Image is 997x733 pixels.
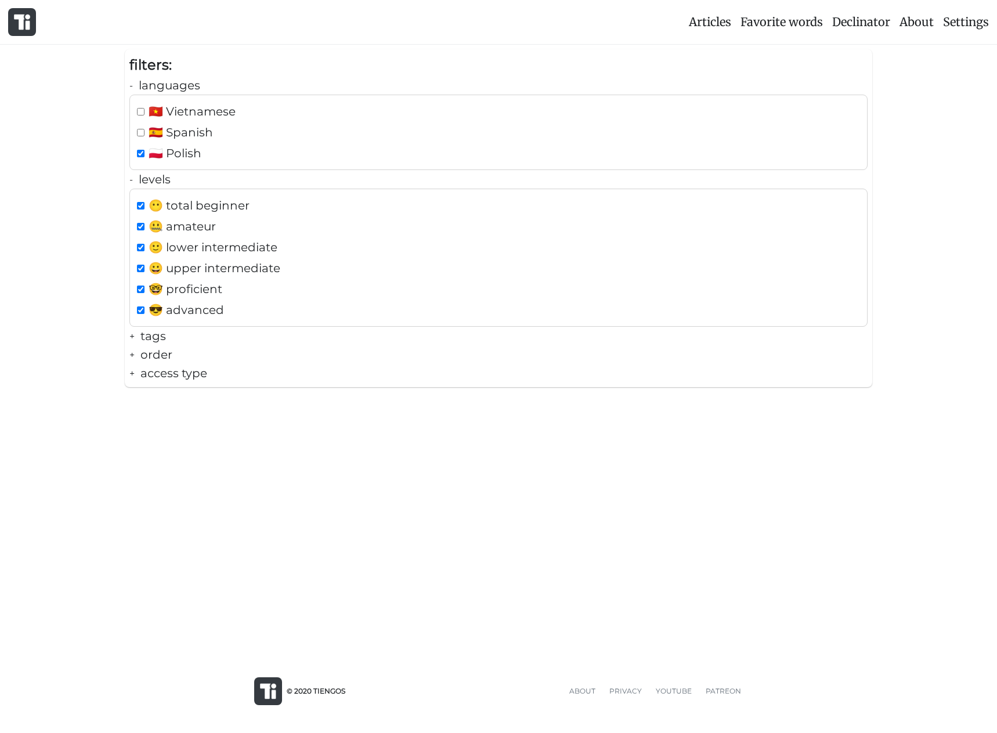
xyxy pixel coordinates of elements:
span: Articles [689,15,731,29]
img: logo [260,683,276,699]
span: 😶 total beginner [149,196,250,215]
span: 😀 upper intermediate [149,259,280,277]
a: PRIVACY [602,685,649,696]
span: ABOUT [569,687,595,695]
div: levels [129,170,868,189]
b: - [129,174,133,185]
span: 🤓 proficient [149,280,222,298]
span: Settings [943,15,989,29]
span: PATREON [706,687,741,695]
span: 🇻🇳 Vietnamese [149,102,236,121]
div: order [129,345,868,364]
span: Favorite words [740,15,823,29]
b: + [129,331,135,342]
a: logo [3,3,41,41]
span: 🇪🇸 Spanish [149,123,213,142]
span: YOUTUBE [656,687,692,695]
b: + [129,349,135,360]
a: PATREON [699,685,748,696]
span: © 2020 TIENGOS [287,685,345,696]
span: 🇵🇱 Polish [149,144,201,163]
span: About [900,15,934,29]
a: YOUTUBE [649,685,699,696]
div: filters: [129,54,868,76]
img: logo [14,14,30,30]
span: PRIVACY [609,687,642,695]
b: - [129,80,133,91]
span: 🙂 lower intermediate [149,238,277,257]
a: ABOUT [562,685,602,696]
div: tags [129,327,868,345]
span: Declinator [832,15,890,29]
span: 🤐 amateur [149,217,216,236]
div: access type [129,364,868,382]
span: 😎 advanced [149,301,224,319]
div: languages [129,76,868,95]
b: + [129,368,135,379]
